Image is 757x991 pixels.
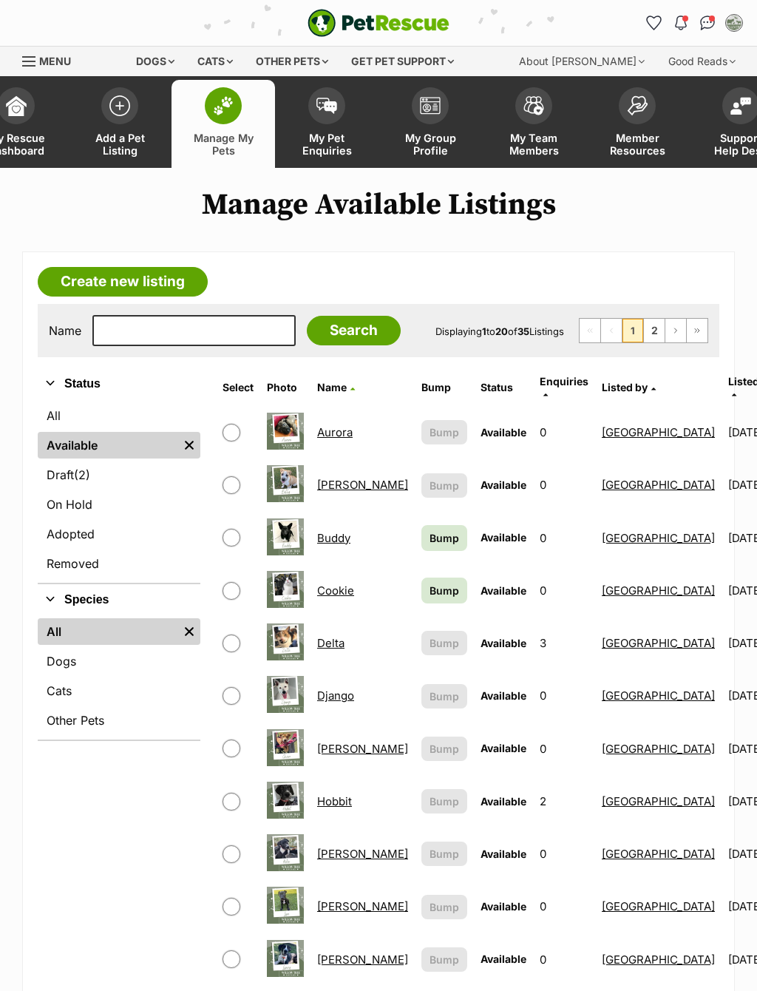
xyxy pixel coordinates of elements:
[267,623,304,660] img: Delta
[38,618,178,645] a: All
[642,11,666,35] a: Favourites
[317,478,408,492] a: [PERSON_NAME]
[534,934,594,985] td: 0
[397,132,464,157] span: My Group Profile
[38,550,200,577] a: Removed
[481,689,526,702] span: Available
[38,402,200,429] a: All
[68,80,172,168] a: Add a Pet Listing
[700,16,716,30] img: chat-41dd97257d64d25036548639549fe6c8038ab92f7586957e7f3b1b290dea8141.svg
[534,459,594,510] td: 0
[421,420,467,444] button: Bump
[421,473,467,498] button: Bump
[602,689,715,703] a: [GEOGRAPHIC_DATA]
[317,425,353,439] a: Aurora
[49,324,81,337] label: Name
[534,618,594,669] td: 3
[38,491,200,518] a: On Hold
[602,425,715,439] a: [GEOGRAPHIC_DATA]
[421,947,467,972] button: Bump
[534,881,594,932] td: 0
[341,47,464,76] div: Get pet support
[602,531,715,545] a: [GEOGRAPHIC_DATA]
[430,952,459,967] span: Bump
[604,132,671,157] span: Member Resources
[421,525,467,551] a: Bump
[495,325,508,337] strong: 20
[602,847,715,861] a: [GEOGRAPHIC_DATA]
[602,953,715,967] a: [GEOGRAPHIC_DATA]
[669,11,693,35] button: Notifications
[602,899,715,913] a: [GEOGRAPHIC_DATA]
[642,11,746,35] ul: Account quick links
[430,899,459,915] span: Bump
[481,478,526,491] span: Available
[293,132,360,157] span: My Pet Enquiries
[579,318,708,343] nav: Pagination
[585,80,689,168] a: Member Resources
[38,461,200,488] a: Draft
[602,636,715,650] a: [GEOGRAPHIC_DATA]
[430,794,459,809] span: Bump
[308,9,449,37] a: PetRescue
[481,531,526,544] span: Available
[430,583,459,598] span: Bump
[38,677,200,704] a: Cats
[534,513,594,564] td: 0
[317,636,344,650] a: Delta
[420,97,441,115] img: group-profile-icon-3fa3cf56718a62981997c0bc7e787c4b2cf8bcc04b72c1350f741eb67cf2f40e.svg
[421,578,467,603] a: Bump
[602,584,715,598] a: [GEOGRAPHIC_DATA]
[430,846,459,862] span: Bump
[187,47,243,76] div: Cats
[523,96,544,115] img: team-members-icon-5396bd8760b3fe7c0b43da4ab00e1e3bb1a5d9ba89233759b79545d2d3fc5d0d.svg
[481,742,526,754] span: Available
[217,370,259,405] th: Select
[627,95,648,115] img: member-resources-icon-8e73f808a243e03378d46382f2149f9095a855e16c252ad45f914b54edf8863c.svg
[722,11,746,35] button: My account
[421,737,467,761] button: Bump
[421,684,467,708] button: Bump
[317,531,350,545] a: Buddy
[509,47,655,76] div: About [PERSON_NAME]
[482,80,585,168] a: My Team Members
[317,847,408,861] a: [PERSON_NAME]
[261,370,310,405] th: Photo
[74,466,90,484] span: (2)
[475,370,532,405] th: Status
[38,707,200,734] a: Other Pets
[245,47,339,76] div: Other pets
[421,631,467,655] button: Bump
[316,98,337,114] img: pet-enquiries-icon-7e3ad2cf08bfb03b45e93fb7055b45f3efa6380592205ae92323e6603595dc1f.svg
[39,55,71,67] span: Menu
[602,381,648,393] span: Listed by
[601,319,622,342] span: Previous page
[317,794,352,808] a: Hobbit
[378,80,482,168] a: My Group Profile
[665,319,686,342] a: Next page
[696,11,719,35] a: Conversations
[481,953,526,965] span: Available
[517,325,529,337] strong: 35
[38,615,200,740] div: Species
[534,828,594,879] td: 0
[38,590,200,609] button: Species
[317,381,355,393] a: Name
[421,789,467,814] button: Bump
[622,319,643,342] span: Page 1
[430,741,459,757] span: Bump
[602,742,715,756] a: [GEOGRAPHIC_DATA]
[534,776,594,827] td: 2
[481,900,526,913] span: Available
[430,530,459,546] span: Bump
[38,648,200,674] a: Dogs
[317,584,354,598] a: Cookie
[602,381,656,393] a: Listed by
[317,381,347,393] span: Name
[317,689,354,703] a: Django
[687,319,707,342] a: Last page
[430,689,459,704] span: Bump
[481,426,526,439] span: Available
[430,635,459,651] span: Bump
[727,16,741,30] img: Willow Tree Sanctuary profile pic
